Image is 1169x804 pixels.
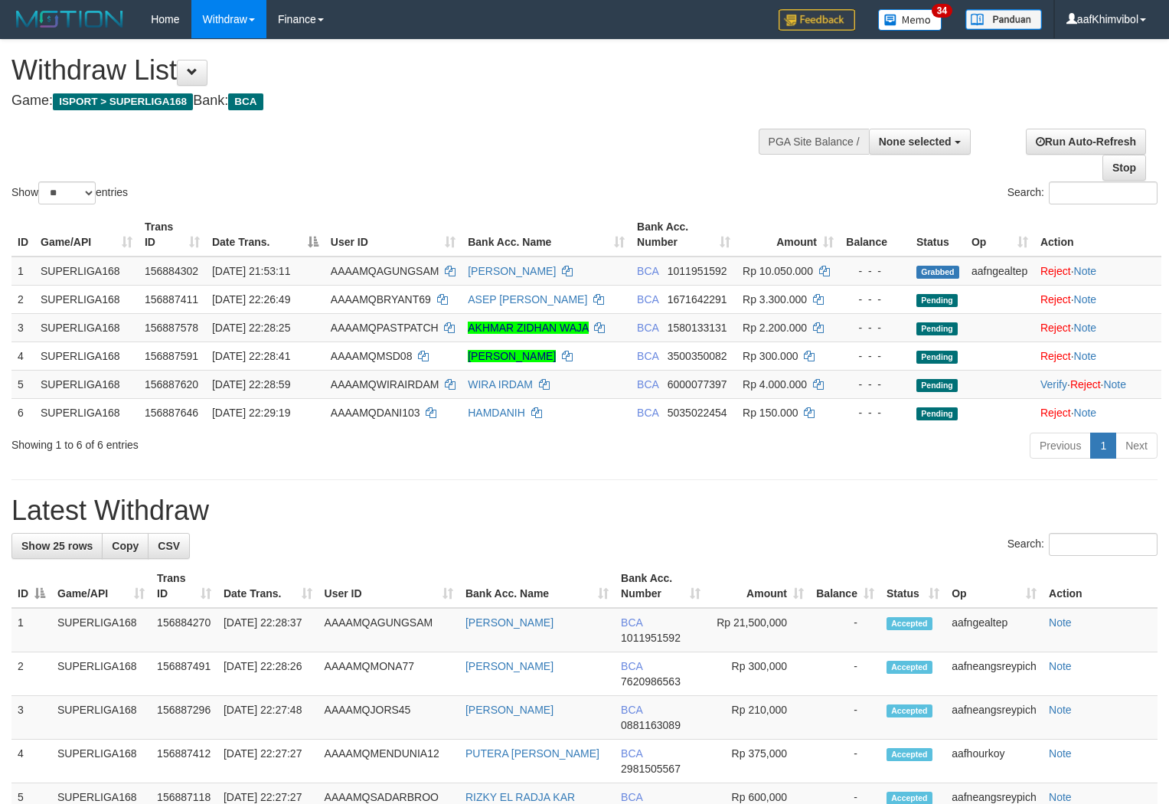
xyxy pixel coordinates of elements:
[34,285,139,313] td: SUPERLIGA168
[1007,181,1158,204] label: Search:
[637,265,658,277] span: BCA
[38,181,96,204] select: Showentries
[707,696,810,740] td: Rp 210,000
[621,791,642,803] span: BCA
[1049,660,1072,672] a: Note
[1074,293,1097,306] a: Note
[846,405,904,420] div: - - -
[668,293,727,306] span: Copy 1671642291 to clipboard
[846,263,904,279] div: - - -
[631,213,736,257] th: Bank Acc. Number: activate to sort column ascending
[621,616,642,629] span: BCA
[810,564,880,608] th: Balance: activate to sort column ascending
[11,431,475,453] div: Showing 1 to 6 of 6 entries
[11,213,34,257] th: ID
[217,696,318,740] td: [DATE] 22:27:48
[212,322,290,334] span: [DATE] 22:28:25
[621,675,681,688] span: Copy 7620986563 to clipboard
[846,377,904,392] div: - - -
[34,213,139,257] th: Game/API: activate to sort column ascending
[318,564,459,608] th: User ID: activate to sort column ascending
[11,257,34,286] td: 1
[1049,181,1158,204] input: Search:
[217,740,318,783] td: [DATE] 22:27:27
[331,293,431,306] span: AAAAMQBRYANT69
[621,747,642,760] span: BCA
[615,564,707,608] th: Bank Acc. Number: activate to sort column ascending
[206,213,325,257] th: Date Trans.: activate to sort column descending
[1115,433,1158,459] a: Next
[151,564,217,608] th: Trans ID: activate to sort column ascending
[1034,342,1161,370] td: ·
[1040,293,1071,306] a: Reject
[945,740,1043,783] td: aafhourkoy
[468,378,533,391] a: WIRA IRDAM
[468,322,588,334] a: AKHMAR ZIDHAN WAJA
[318,696,459,740] td: AAAAMQJORS45
[465,616,553,629] a: [PERSON_NAME]
[846,292,904,307] div: - - -
[318,608,459,652] td: AAAAMQAGUNGSAM
[468,350,556,362] a: [PERSON_NAME]
[887,704,932,717] span: Accepted
[1049,616,1072,629] a: Note
[1049,791,1072,803] a: Note
[11,696,51,740] td: 3
[331,378,439,391] span: AAAAMQWIRAIRDAM
[11,533,103,559] a: Show 25 rows
[932,4,952,18] span: 34
[459,564,615,608] th: Bank Acc. Name: activate to sort column ascending
[151,740,217,783] td: 156887412
[145,293,198,306] span: 156887411
[1007,533,1158,556] label: Search:
[945,696,1043,740] td: aafneangsreypich
[139,213,206,257] th: Trans ID: activate to sort column ascending
[151,652,217,696] td: 156887491
[217,608,318,652] td: [DATE] 22:28:37
[945,608,1043,652] td: aafngealtep
[637,407,658,419] span: BCA
[1034,285,1161,313] td: ·
[465,660,553,672] a: [PERSON_NAME]
[916,379,958,392] span: Pending
[11,495,1158,526] h1: Latest Withdraw
[810,608,880,652] td: -
[51,652,151,696] td: SUPERLIGA168
[212,350,290,362] span: [DATE] 22:28:41
[1074,350,1097,362] a: Note
[810,652,880,696] td: -
[51,740,151,783] td: SUPERLIGA168
[916,351,958,364] span: Pending
[916,322,958,335] span: Pending
[878,9,942,31] img: Button%20Memo.svg
[887,661,932,674] span: Accepted
[621,719,681,731] span: Copy 0881163089 to clipboard
[1034,213,1161,257] th: Action
[11,93,764,109] h4: Game: Bank:
[217,564,318,608] th: Date Trans.: activate to sort column ascending
[145,322,198,334] span: 156887578
[846,320,904,335] div: - - -
[965,213,1034,257] th: Op: activate to sort column ascending
[707,652,810,696] td: Rp 300,000
[1049,747,1072,760] a: Note
[151,608,217,652] td: 156884270
[916,407,958,420] span: Pending
[1034,370,1161,398] td: · ·
[34,342,139,370] td: SUPERLIGA168
[51,564,151,608] th: Game/API: activate to sort column ascending
[743,293,807,306] span: Rp 3.300.000
[621,763,681,775] span: Copy 2981505567 to clipboard
[325,213,462,257] th: User ID: activate to sort column ascending
[869,129,971,155] button: None selected
[1040,265,1071,277] a: Reject
[637,293,658,306] span: BCA
[621,660,642,672] span: BCA
[1040,407,1071,419] a: Reject
[34,398,139,427] td: SUPERLIGA168
[228,93,263,110] span: BCA
[51,696,151,740] td: SUPERLIGA168
[21,540,93,552] span: Show 25 rows
[158,540,180,552] span: CSV
[145,265,198,277] span: 156884302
